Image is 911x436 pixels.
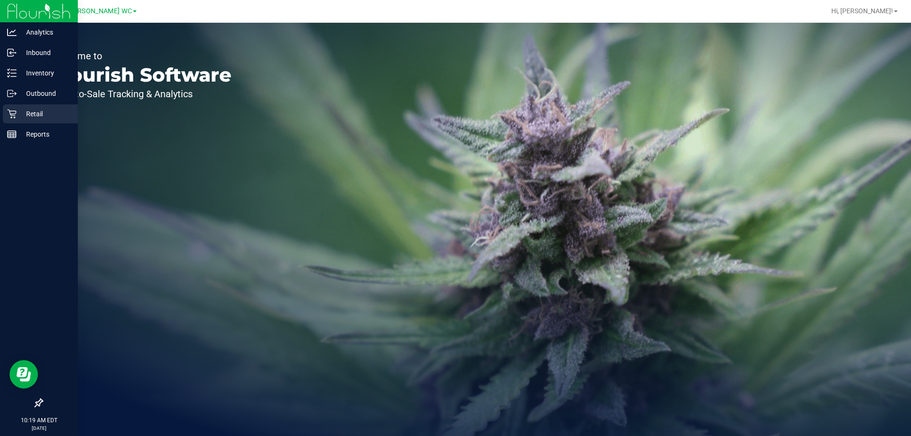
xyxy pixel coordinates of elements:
[9,360,38,389] iframe: Resource center
[57,7,132,15] span: St. [PERSON_NAME] WC
[17,67,74,79] p: Inventory
[831,7,893,15] span: Hi, [PERSON_NAME]!
[7,89,17,98] inline-svg: Outbound
[17,27,74,38] p: Analytics
[17,88,74,99] p: Outbound
[51,51,232,61] p: Welcome to
[7,48,17,57] inline-svg: Inbound
[51,65,232,84] p: Flourish Software
[7,28,17,37] inline-svg: Analytics
[17,47,74,58] p: Inbound
[7,130,17,139] inline-svg: Reports
[7,109,17,119] inline-svg: Retail
[51,89,232,99] p: Seed-to-Sale Tracking & Analytics
[4,425,74,432] p: [DATE]
[4,416,74,425] p: 10:19 AM EDT
[7,68,17,78] inline-svg: Inventory
[17,108,74,120] p: Retail
[17,129,74,140] p: Reports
